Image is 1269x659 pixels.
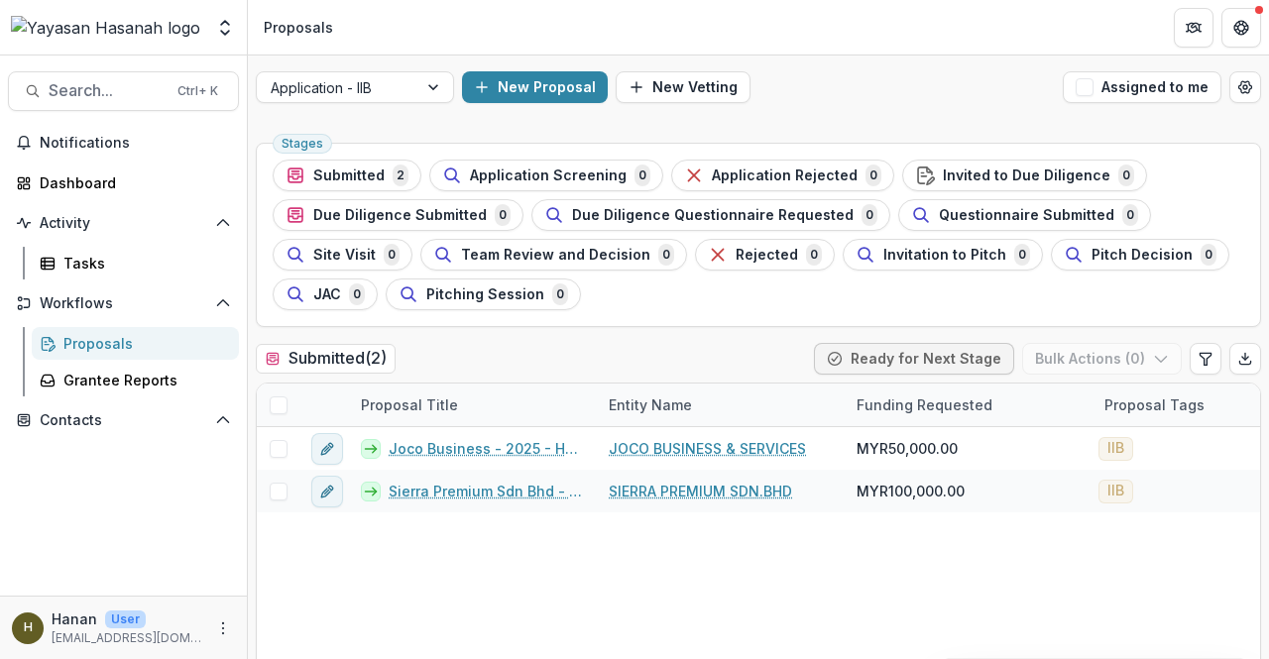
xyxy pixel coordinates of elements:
p: Hanan [52,608,97,629]
span: 0 [1014,244,1030,266]
button: Open Contacts [8,404,239,436]
div: Proposal Title [349,384,597,426]
p: [EMAIL_ADDRESS][DOMAIN_NAME] [52,629,203,647]
button: Due Diligence Submitted0 [273,199,523,231]
nav: breadcrumb [256,13,341,42]
button: New Vetting [616,71,750,103]
span: 0 [552,283,568,305]
span: Contacts [40,412,207,429]
span: Invitation to Pitch [883,247,1006,264]
span: Search... [49,81,166,100]
span: 2 [393,165,408,186]
div: Entity Name [597,394,704,415]
span: Rejected [736,247,798,264]
span: 0 [862,204,877,226]
a: Proposals [32,327,239,360]
button: Get Help [1221,8,1261,48]
div: Proposals [264,17,333,38]
span: 0 [1201,244,1216,266]
span: Questionnaire Submitted [939,207,1114,224]
span: Team Review and Decision [461,247,650,264]
span: 0 [1118,165,1134,186]
div: Grantee Reports [63,370,223,390]
span: 0 [384,244,400,266]
div: Tasks [63,253,223,274]
div: Funding Requested [845,394,1004,415]
span: JAC [313,286,341,303]
a: Grantee Reports [32,364,239,396]
span: 0 [495,204,511,226]
span: 0 [658,244,674,266]
div: Proposal Title [349,394,470,415]
button: Open Activity [8,207,239,239]
button: Invited to Due Diligence0 [902,160,1147,191]
span: MYR50,000.00 [857,438,958,459]
div: Entity Name [597,384,845,426]
button: Open table manager [1229,71,1261,103]
div: Funding Requested [845,384,1093,426]
span: MYR100,000.00 [857,481,965,501]
button: Bulk Actions (0) [1022,343,1182,375]
button: Application Rejected0 [671,160,894,191]
span: Stages [282,137,323,151]
span: Activity [40,215,207,232]
span: 0 [634,165,650,186]
button: Partners [1174,8,1213,48]
button: Questionnaire Submitted0 [898,199,1151,231]
button: Assigned to me [1063,71,1221,103]
div: Dashboard [40,172,223,193]
span: 0 [349,283,365,305]
button: Open Workflows [8,287,239,319]
span: Application Rejected [712,167,858,184]
span: Application Screening [470,167,627,184]
button: edit [311,433,343,465]
div: Ctrl + K [173,80,222,102]
div: Proposal Tags [1093,394,1216,415]
button: Edit table settings [1190,343,1221,375]
button: New Proposal [462,71,608,103]
button: edit [311,476,343,507]
button: Invitation to Pitch0 [843,239,1043,271]
span: Invited to Due Diligence [943,167,1110,184]
button: Pitch Decision0 [1051,239,1229,271]
button: Export table data [1229,343,1261,375]
span: 0 [1122,204,1138,226]
button: Search... [8,71,239,111]
button: Site Visit0 [273,239,412,271]
span: Workflows [40,295,207,312]
a: Joco Business - 2025 - HSEF2025 - Iskandar Investment Berhad [389,438,585,459]
span: Submitted [313,167,385,184]
a: Dashboard [8,166,239,199]
span: Pitching Session [426,286,544,303]
button: Submitted2 [273,160,421,191]
span: 0 [806,244,822,266]
button: More [211,616,235,640]
button: Team Review and Decision0 [420,239,687,271]
a: SIERRA PREMIUM SDN.BHD [609,481,792,501]
span: 0 [865,165,881,186]
span: Site Visit [313,247,376,264]
h2: Submitted ( 2 ) [256,344,396,373]
button: JAC0 [273,278,378,310]
span: Notifications [40,135,231,152]
button: Application Screening0 [429,160,663,191]
button: Open entity switcher [211,8,239,48]
a: Sierra Premium Sdn Bhd - 2025 - HSEF2025 - Iskandar Investment Berhad [389,481,585,501]
p: User [105,610,146,628]
a: Tasks [32,247,239,279]
button: Due Diligence Questionnaire Requested0 [531,199,890,231]
button: Rejected0 [695,239,835,271]
div: Proposals [63,333,223,354]
a: JOCO BUSINESS & SERVICES [609,438,806,459]
div: Hanan [24,621,33,634]
button: Notifications [8,127,239,159]
button: Ready for Next Stage [814,343,1014,375]
img: Yayasan Hasanah logo [11,16,200,40]
span: Due Diligence Submitted [313,207,487,224]
button: Pitching Session0 [386,278,581,310]
span: Due Diligence Questionnaire Requested [572,207,854,224]
span: Pitch Decision [1092,247,1193,264]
